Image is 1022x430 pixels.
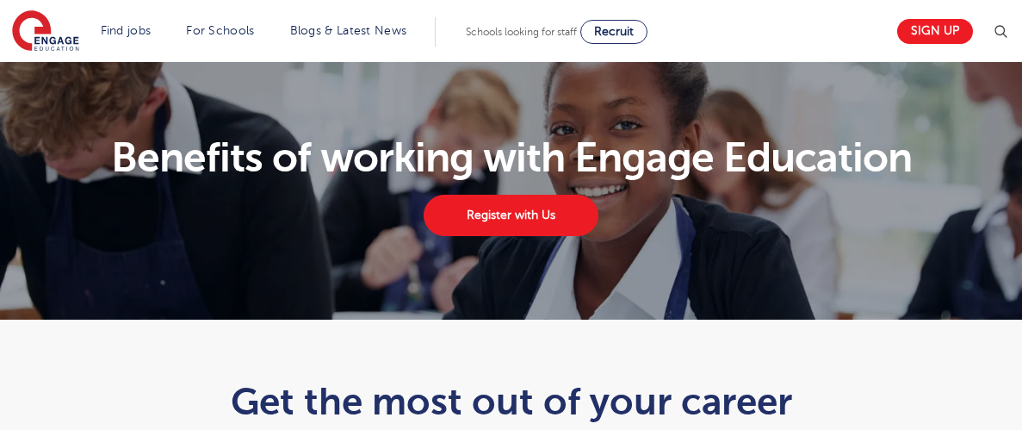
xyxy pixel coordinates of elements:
[424,195,598,236] a: Register with Us
[186,24,254,37] a: For Schools
[290,24,407,37] a: Blogs & Latest News
[897,19,973,44] a: Sign up
[466,26,577,38] span: Schools looking for staff
[12,10,79,53] img: Engage Education
[101,24,152,37] a: Find jobs
[107,137,916,178] h1: Benefits of working with Engage Education
[580,20,647,44] a: Recruit
[107,380,916,423] h1: Get the most out of your career
[594,25,634,38] span: Recruit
